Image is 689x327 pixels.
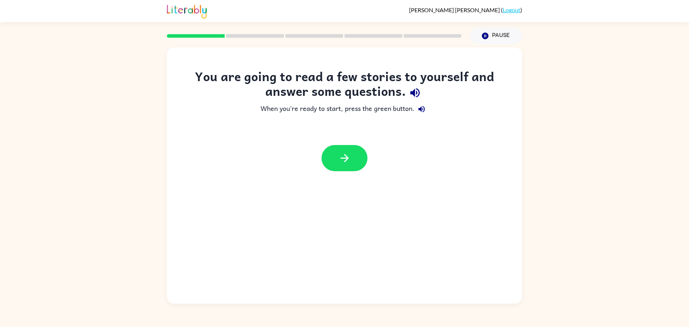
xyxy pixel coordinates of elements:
[470,28,522,44] button: Pause
[181,69,508,102] div: You are going to read a few stories to yourself and answer some questions.
[409,6,522,13] div: ( )
[181,102,508,116] div: When you're ready to start, press the green button.
[503,6,520,13] a: Logout
[409,6,501,13] span: [PERSON_NAME] [PERSON_NAME]
[167,3,207,19] img: Literably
